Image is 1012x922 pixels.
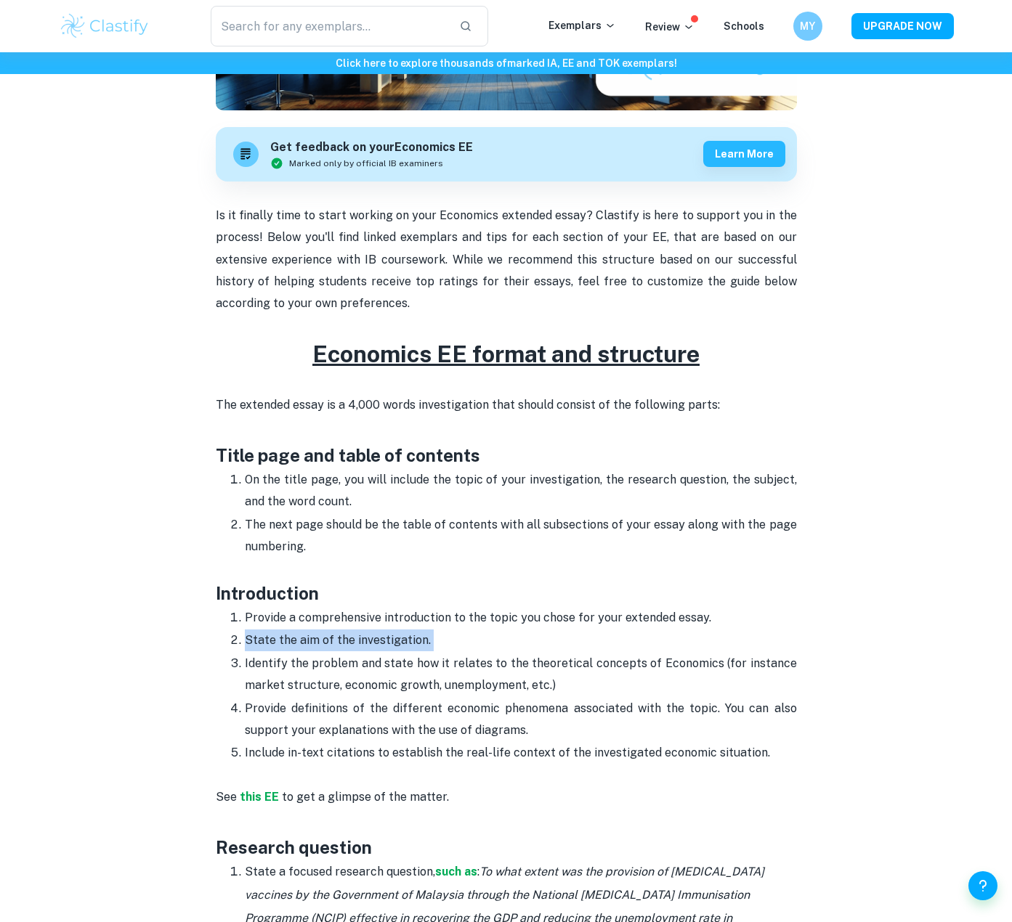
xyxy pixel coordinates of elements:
p: State the aim of the investigation. [245,629,797,651]
a: Schools [724,20,764,32]
input: Search for any exemplars... [211,6,448,46]
p: See to get a glimpse of the matter. [216,786,797,808]
a: Get feedback on yourEconomics EEMarked only by official IB examinersLearn more [216,127,797,181]
strong: Introduction [216,583,319,603]
button: Help and Feedback [968,871,997,900]
button: Learn more [703,141,785,167]
strong: this EE [240,790,279,804]
h6: Click here to explore thousands of marked IA, EE and TOK exemplars ! [3,55,1009,71]
strong: Title page and table of contents [216,445,480,465]
img: Clastify logo [59,12,151,41]
p: Review [645,19,695,35]
p: Provide definitions of the different economic phenomena associated with the topic. You can also s... [245,698,797,742]
u: Economics EE format and structure [312,340,700,367]
a: such as [435,865,477,878]
a: this EE [237,790,279,804]
button: UPGRADE NOW [851,13,954,39]
p: Exemplars [548,17,616,33]
p: Identify the problem and state how it relates to the theoretical concepts of Economics (for insta... [245,653,797,697]
p: On the title page, you will include the topic of your investigation, the research question, the s... [245,469,797,513]
p: Include in-text citations to establish the real-life context of the investigated economic situation. [245,742,797,764]
h6: Get feedback on your Economics EE [270,139,473,157]
span: Marked only by official IB examiners [289,157,443,170]
button: MY [793,12,822,41]
p: The extended essay is a 4,000 words investigation that should consist of the following parts: [216,372,797,416]
p: The next page should be the table of contents with all subsections of your essay along with the p... [245,514,797,580]
h3: Research question [216,808,797,860]
p: Is it finally time to start working on your Economics extended essay? Clastify is here to support... [216,205,797,337]
p: Provide a comprehensive introduction to the topic you chose for your extended essay. [245,607,797,629]
h6: MY [799,18,816,34]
